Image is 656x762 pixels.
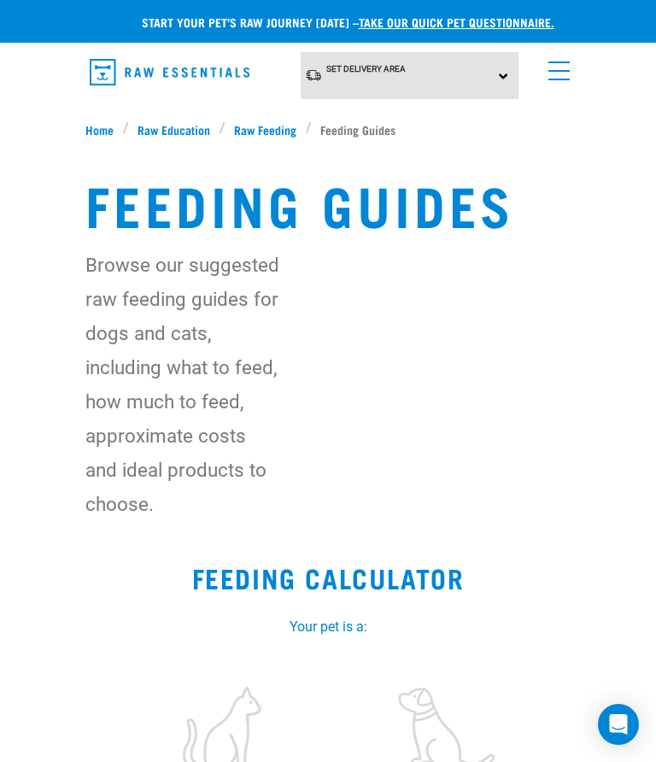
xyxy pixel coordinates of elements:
label: Your pet is a: [96,617,560,637]
nav: breadcrumbs [85,120,571,138]
img: van-moving.png [305,68,322,82]
a: Raw Education [129,120,220,138]
span: Home [85,120,114,138]
h1: Feeding Guides [85,173,571,234]
a: Raw Feeding [225,120,306,138]
a: Home [85,120,123,138]
span: Raw Feeding [234,120,296,138]
p: Browse our suggested raw feeding guides for dogs and cats, including what to feed, how much to fe... [85,248,279,521]
a: menu [540,51,571,82]
span: Set Delivery Area [326,64,406,73]
a: take our quick pet questionnaire. [359,19,554,25]
div: Open Intercom Messenger [598,704,639,745]
h2: Feeding Calculator [20,562,635,593]
span: Raw Education [138,120,210,138]
img: Raw Essentials Logo [90,59,249,85]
